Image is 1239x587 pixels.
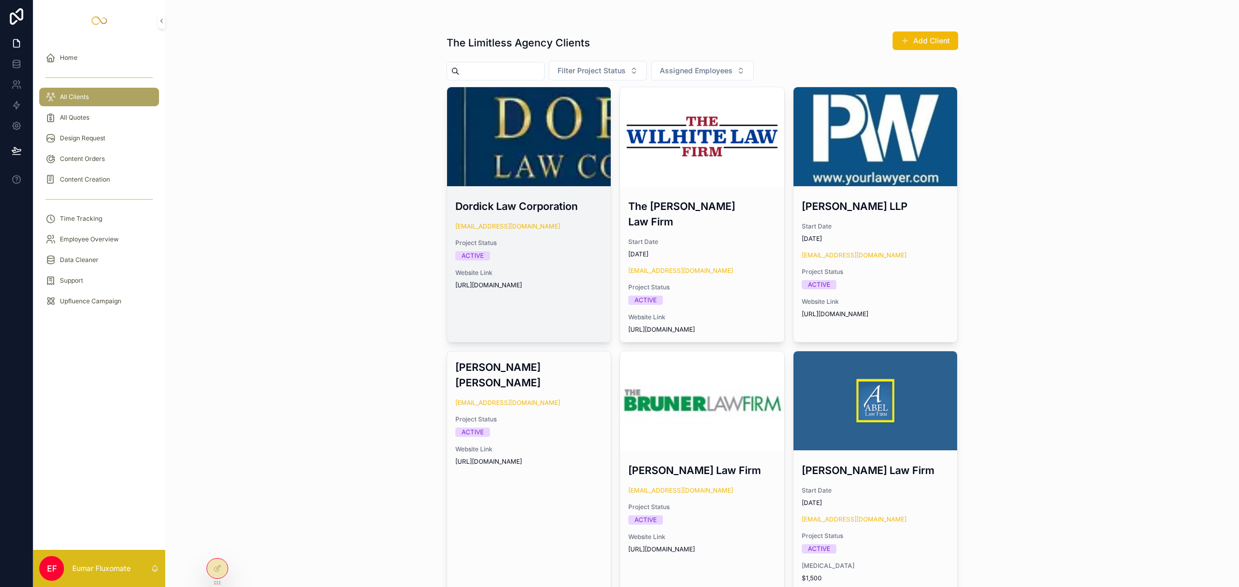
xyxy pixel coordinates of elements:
[39,251,159,269] a: Data Cleaner
[802,463,949,478] h3: [PERSON_NAME] Law Firm
[628,545,776,553] span: [URL][DOMAIN_NAME]
[628,486,733,495] a: [EMAIL_ADDRESS][DOMAIN_NAME]
[447,87,612,343] a: Dordick Law Corporation[EMAIL_ADDRESS][DOMAIN_NAME]Project StatusACTIVEWebsite Link[URL][DOMAIN_N...
[455,445,603,453] span: Website Link
[462,251,484,260] div: ACTIVE
[802,515,907,524] a: [EMAIL_ADDRESS][DOMAIN_NAME]
[808,544,830,553] div: ACTIVE
[60,235,119,243] span: Employee Overview
[60,54,77,62] span: Home
[60,215,102,223] span: Time Tracking
[39,271,159,290] a: Support
[39,292,159,311] a: Upfluence Campaign
[802,486,949,495] span: Start Date
[802,199,949,214] h3: [PERSON_NAME] LLP
[39,170,159,189] a: Content Creation
[455,239,603,247] span: Project Status
[39,150,159,168] a: Content Orders
[447,87,611,186] div: dordick-logo-2.webp
[802,222,949,231] span: Start Date
[634,515,657,525] div: ACTIVE
[802,310,949,318] span: [URL][DOMAIN_NAME]
[628,238,776,246] span: Start Date
[455,199,603,214] h3: Dordick Law Corporation
[39,209,159,228] a: Time Tracking
[455,222,560,231] a: [EMAIL_ADDRESS][DOMAIN_NAME]
[802,574,949,582] span: $1,500
[60,93,89,101] span: All Clients
[455,360,603,390] h3: [PERSON_NAME] [PERSON_NAME]
[802,532,949,540] span: Project Status
[60,256,99,264] span: Data Cleaner
[39,108,159,127] a: All Quotes
[628,250,776,258] span: [DATE]
[72,563,131,574] p: Eumar Fluxomate
[802,562,949,570] span: [MEDICAL_DATA]
[802,235,949,243] span: [DATE]
[47,562,57,575] span: EF
[33,41,165,324] div: scrollable content
[802,298,949,306] span: Website Link
[455,415,603,423] span: Project Status
[39,48,159,67] a: Home
[660,66,733,76] span: Assigned Employees
[628,199,776,230] h3: The [PERSON_NAME] Law Firm
[628,463,776,478] h3: [PERSON_NAME] Law Firm
[651,61,754,80] button: Select Button
[793,87,958,343] a: [PERSON_NAME] LLPStart Date[DATE][EMAIL_ADDRESS][DOMAIN_NAME]Project StatusACTIVEWebsite Link[URL...
[628,503,776,511] span: Project Status
[39,230,159,249] a: Employee Overview
[91,12,107,29] img: App logo
[455,281,603,289] span: [URL][DOMAIN_NAME]
[793,87,958,186] div: parker_waichman_llp_logo.jpeg
[628,325,776,334] span: [URL][DOMAIN_NAME]
[628,533,776,541] span: Website Link
[802,499,949,507] span: [DATE]
[808,280,830,289] div: ACTIVE
[39,88,159,106] a: All Clients
[619,87,785,343] a: The [PERSON_NAME] Law FirmStart Date[DATE][EMAIL_ADDRESS][DOMAIN_NAME]Project StatusACTIVEWebsite...
[793,351,958,450] div: images.png
[802,268,949,276] span: Project Status
[60,175,110,184] span: Content Creation
[549,61,647,80] button: Select Button
[802,251,907,259] a: [EMAIL_ADDRESS][DOMAIN_NAME]
[628,283,776,291] span: Project Status
[558,66,626,76] span: Filter Project Status
[455,399,560,407] a: [EMAIL_ADDRESS][DOMAIN_NAME]
[634,296,657,305] div: ACTIVE
[60,155,105,163] span: Content Orders
[447,36,590,50] h1: The Limitless Agency Clients
[455,269,603,277] span: Website Link
[60,276,83,285] span: Support
[628,267,733,275] a: [EMAIL_ADDRESS][DOMAIN_NAME]
[39,129,159,148] a: Design Request
[60,297,121,305] span: Upfluence Campaign
[620,87,784,186] div: wilhite-logo.webp
[455,458,603,466] span: [URL][DOMAIN_NAME]
[628,313,776,321] span: Website Link
[462,428,484,437] div: ACTIVE
[60,134,105,142] span: Design Request
[60,113,89,122] span: All Quotes
[620,351,784,450] div: 1631316930457.jpeg
[893,31,958,50] button: Add Client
